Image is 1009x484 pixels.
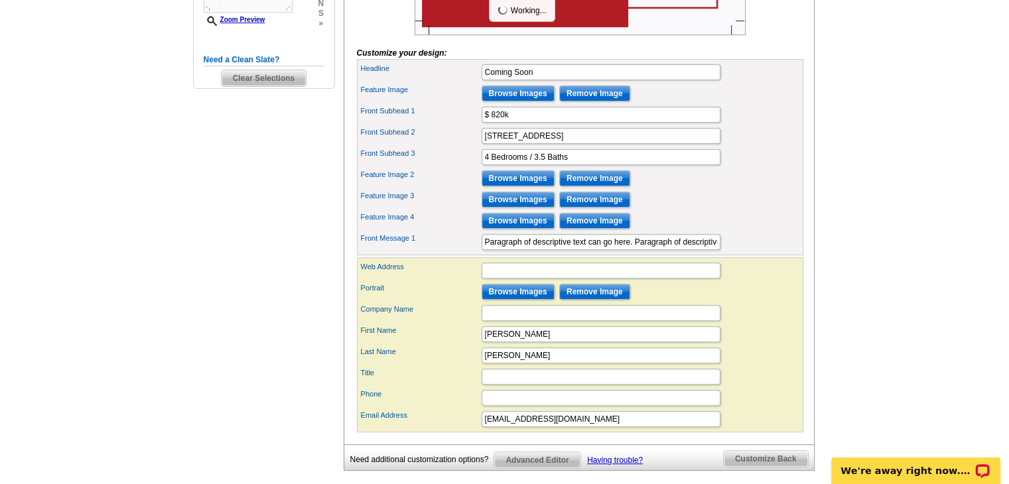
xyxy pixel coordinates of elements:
label: Front Subhead 2 [361,127,480,138]
a: Advanced Editor [494,452,580,469]
a: Having trouble? [587,455,643,465]
a: Zoom Preview [204,16,265,23]
label: Feature Image 4 [361,212,480,223]
input: Browse Images [482,170,555,186]
label: Company Name [361,304,480,315]
span: Customize Back [724,451,808,467]
label: Feature Image 3 [361,190,480,202]
h5: Need a Clean Slate? [204,54,324,66]
input: Remove Image [559,170,630,186]
label: Email Address [361,410,480,421]
input: Browse Images [482,213,555,229]
input: Remove Image [559,284,630,300]
span: s [318,9,324,19]
label: Front Message 1 [361,233,480,244]
img: loading... [498,5,508,15]
label: Web Address [361,261,480,272]
input: Browse Images [482,86,555,101]
label: First Name [361,325,480,336]
label: Front Subhead 1 [361,105,480,117]
label: Feature Image 2 [361,169,480,180]
span: Clear Selections [222,70,306,86]
i: Customize your design: [357,48,447,58]
label: Last Name [361,346,480,357]
input: Browse Images [482,284,555,300]
label: Headline [361,63,480,74]
div: Need additional customization options? [350,452,494,468]
input: Remove Image [559,86,630,101]
label: Feature Image [361,84,480,95]
input: Remove Image [559,213,630,229]
label: Title [361,367,480,379]
span: » [318,19,324,29]
label: Portrait [361,282,480,294]
label: Phone [361,389,480,400]
label: Front Subhead 3 [361,148,480,159]
input: Browse Images [482,192,555,208]
iframe: LiveChat chat widget [823,442,1009,484]
input: Remove Image [559,192,630,208]
span: Advanced Editor [494,452,580,468]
